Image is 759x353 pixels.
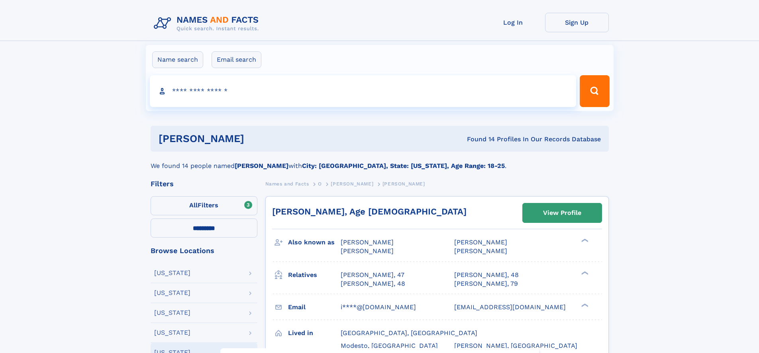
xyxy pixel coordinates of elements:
h3: Relatives [288,268,341,282]
b: [PERSON_NAME] [235,162,288,170]
div: [US_STATE] [154,310,190,316]
span: [PERSON_NAME] [331,181,373,187]
span: [PERSON_NAME], [GEOGRAPHIC_DATA] [454,342,577,349]
label: Email search [212,51,261,68]
a: Sign Up [545,13,609,32]
a: O [318,179,322,189]
div: Browse Locations [151,247,257,254]
a: Names and Facts [265,179,309,189]
div: ❯ [579,238,589,243]
div: [US_STATE] [154,290,190,296]
div: ❯ [579,302,589,308]
h3: Lived in [288,326,341,340]
span: O [318,181,322,187]
div: We found 14 people named with . [151,152,609,171]
b: City: [GEOGRAPHIC_DATA], State: [US_STATE], Age Range: 18-25 [302,162,505,170]
span: [EMAIL_ADDRESS][DOMAIN_NAME] [454,303,566,311]
input: search input [150,75,577,107]
button: Search Button [580,75,609,107]
a: View Profile [523,203,602,222]
div: Filters [151,180,257,187]
img: Logo Names and Facts [151,13,265,34]
span: [PERSON_NAME] [382,181,425,187]
h3: Email [288,300,341,314]
div: [US_STATE] [154,270,190,276]
div: View Profile [543,204,581,222]
a: [PERSON_NAME], Age [DEMOGRAPHIC_DATA] [272,207,467,216]
label: Name search [152,51,203,68]
span: [GEOGRAPHIC_DATA], [GEOGRAPHIC_DATA] [341,329,477,337]
span: [PERSON_NAME] [341,247,394,255]
span: Modesto, [GEOGRAPHIC_DATA] [341,342,438,349]
a: [PERSON_NAME] [331,179,373,189]
a: Log In [481,13,545,32]
span: [PERSON_NAME] [454,238,507,246]
div: ❯ [579,270,589,275]
h1: [PERSON_NAME] [159,134,356,144]
h3: Also known as [288,236,341,249]
a: [PERSON_NAME], 79 [454,279,518,288]
a: [PERSON_NAME], 48 [341,279,405,288]
a: [PERSON_NAME], 48 [454,271,519,279]
label: Filters [151,196,257,215]
span: [PERSON_NAME] [341,238,394,246]
span: All [189,201,198,209]
a: [PERSON_NAME], 47 [341,271,404,279]
span: [PERSON_NAME] [454,247,507,255]
div: [US_STATE] [154,330,190,336]
div: Found 14 Profiles In Our Records Database [355,135,601,144]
